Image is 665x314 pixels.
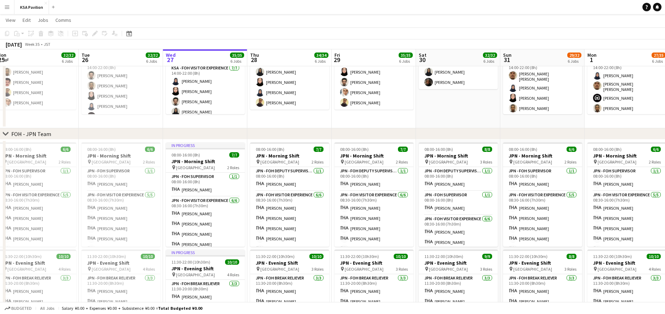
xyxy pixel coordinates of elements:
span: Jobs [38,17,48,23]
a: View [3,16,18,25]
span: Week 35 [23,42,41,47]
button: Budgeted [4,304,33,312]
div: JST [44,42,50,47]
span: Budgeted [11,306,32,311]
button: KSA Pavilion [14,0,49,14]
div: [DATE] [6,41,22,48]
a: Jobs [35,16,51,25]
a: Edit [20,16,34,25]
span: Comms [55,17,71,23]
span: Edit [23,17,31,23]
span: Total Budgeted ¥0.00 [158,306,202,311]
span: All jobs [39,306,56,311]
span: View [6,17,16,23]
a: Comms [53,16,74,25]
div: FOH - JPN Team [11,130,51,137]
div: Salary ¥0.00 + Expenses ¥0.00 + Subsistence ¥0.00 = [62,306,202,311]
